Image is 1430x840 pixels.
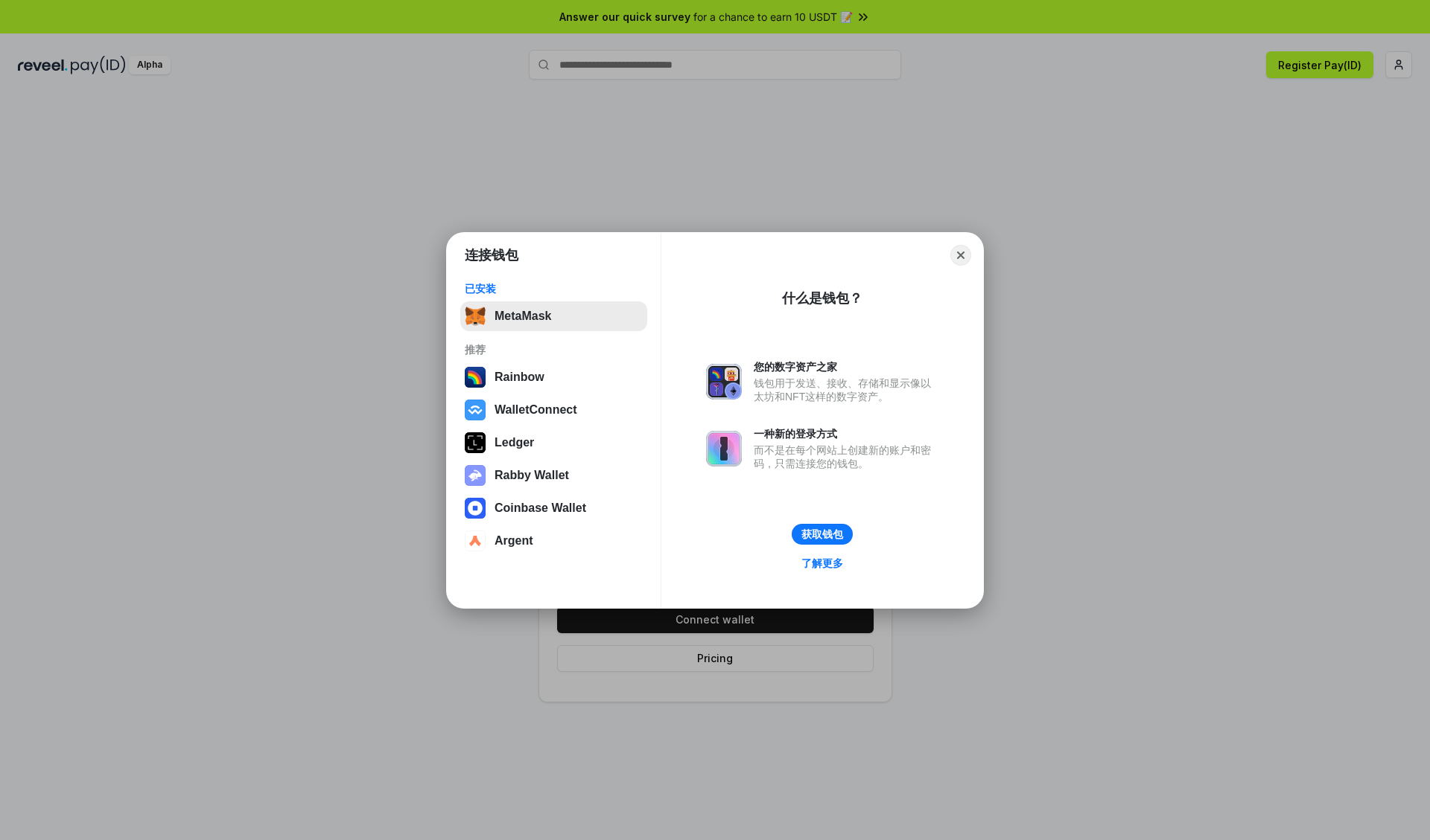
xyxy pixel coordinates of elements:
[495,403,577,417] div: WalletConnect
[495,469,569,482] div: Rabby Wallet
[495,371,544,384] div: Rainbow
[465,498,486,519] img: svg+xml,%3Csvg%20width%3D%2228%22%20height%3D%2228%22%20viewBox%3D%220%200%2028%2028%22%20fill%3D...
[706,431,742,467] img: svg+xml,%3Csvg%20xmlns%3D%22http%3A%2F%2Fwww.w3.org%2F2000%2Fsvg%22%20fill%3D%22none%22%20viewBox...
[801,528,843,541] div: 获取钱包
[460,395,647,425] button: WalletConnect
[792,554,852,573] a: 了解更多
[465,465,486,486] img: svg+xml,%3Csvg%20xmlns%3D%22http%3A%2F%2Fwww.w3.org%2F2000%2Fsvg%22%20fill%3D%22none%22%20viewBox...
[465,282,643,295] div: 已安装
[465,432,486,453] img: svg+xml,%3Csvg%20xmlns%3D%22http%3A%2F%2Fwww.w3.org%2F2000%2Fsvg%22%20width%3D%2228%22%20height%3...
[495,310,551,323] div: MetaMask
[792,524,853,545] button: 获取钱包
[460,461,647,490] button: Rabby Wallet
[801,557,843,570] div: 了解更多
[465,343,643,356] div: 推荐
[754,427,938,440] div: 一种新的登录方式
[465,400,486,420] img: svg+xml,%3Csvg%20width%3D%2228%22%20height%3D%2228%22%20viewBox%3D%220%200%2028%2028%22%20fill%3D...
[950,245,971,266] button: Close
[465,306,486,327] img: svg+xml,%3Csvg%20fill%3D%22none%22%20height%3D%2233%22%20viewBox%3D%220%200%2035%2033%22%20width%...
[495,436,534,449] div: Ledger
[754,443,938,470] div: 而不是在每个网站上创建新的账户和密码，只需连接您的钱包。
[460,493,647,523] button: Coinbase Wallet
[465,530,486,551] img: svg+xml,%3Csvg%20width%3D%2228%22%20height%3D%2228%22%20viewBox%3D%220%200%2028%2028%22%20fill%3D...
[465,246,518,264] h1: 连接钱包
[460,301,647,331] button: MetaMask
[465,367,486,388] img: svg+xml,%3Csvg%20width%3D%22120%22%20height%3D%22120%22%20viewBox%3D%220%200%20120%20120%22%20fil...
[495,534,533,548] div: Argent
[782,289,862,307] div: 什么是钱包？
[460,362,647,392] button: Rainbow
[460,428,647,458] button: Ledger
[754,360,938,373] div: 您的数字资产之家
[495,501,586,515] div: Coinbase Wallet
[460,526,647,556] button: Argent
[754,376,938,403] div: 钱包用于发送、接收、存储和显示像以太坊和NFT这样的数字资产。
[706,364,742,400] img: svg+xml,%3Csvg%20xmlns%3D%22http%3A%2F%2Fwww.w3.org%2F2000%2Fsvg%22%20fill%3D%22none%22%20viewBox...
